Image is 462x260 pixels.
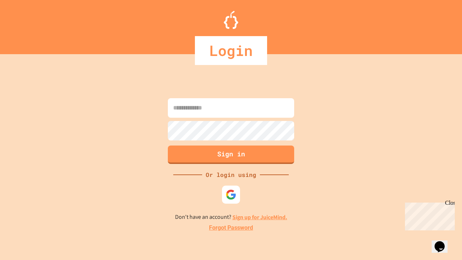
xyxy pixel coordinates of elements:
div: Or login using [202,170,260,179]
img: Logo.svg [224,11,238,29]
a: Forgot Password [209,224,253,232]
img: google-icon.svg [226,189,236,200]
p: Don't have an account? [175,213,287,222]
div: Chat with us now!Close [3,3,50,46]
a: Sign up for JuiceMind. [232,213,287,221]
iframe: chat widget [432,231,455,253]
iframe: chat widget [402,200,455,230]
div: Login [195,36,267,65]
button: Sign in [168,146,294,164]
